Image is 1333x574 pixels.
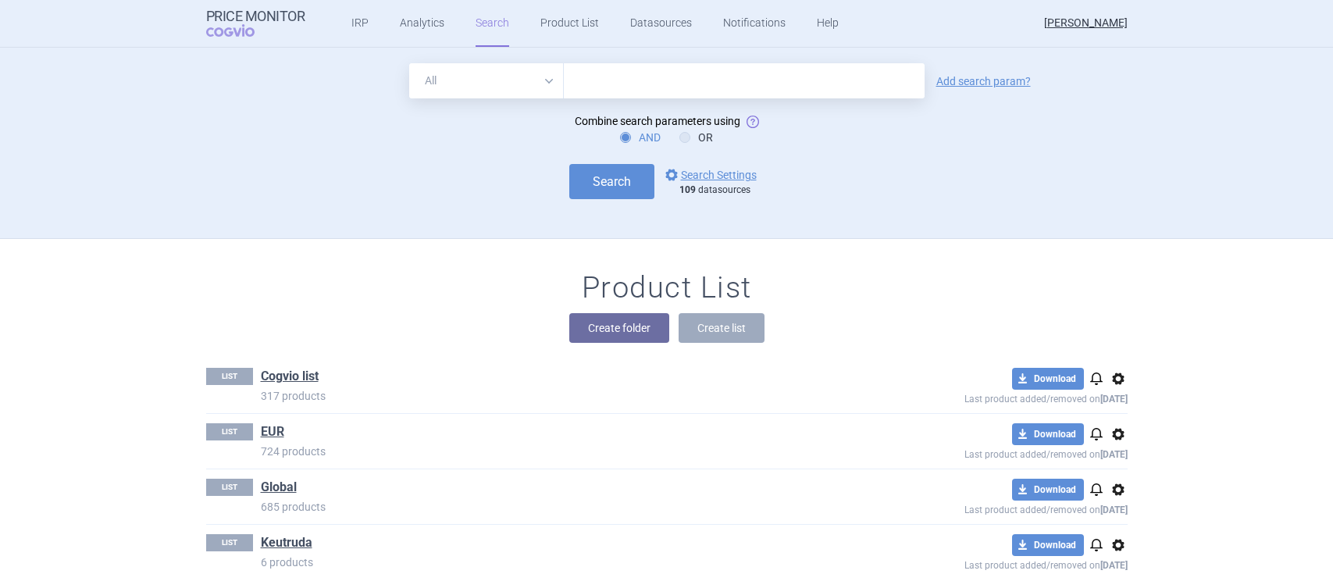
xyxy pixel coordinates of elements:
p: 6 products [261,554,851,570]
button: Create folder [569,313,669,343]
span: COGVIO [206,24,276,37]
p: Last product added/removed on [851,501,1128,515]
button: Download [1012,479,1084,501]
strong: [DATE] [1100,394,1128,405]
strong: Price Monitor [206,9,305,24]
a: Cogvio list [261,368,319,385]
a: Keutruda [261,534,312,551]
strong: [DATE] [1100,560,1128,571]
h1: Product List [582,270,752,306]
strong: [DATE] [1100,504,1128,515]
strong: [DATE] [1100,449,1128,460]
p: 317 products [261,388,851,404]
p: 685 products [261,499,851,515]
h1: Global [261,479,297,499]
p: LIST [206,368,253,385]
p: LIST [206,534,253,551]
p: Last product added/removed on [851,556,1128,571]
p: LIST [206,423,253,440]
p: Last product added/removed on [851,390,1128,405]
div: datasources [679,184,765,197]
span: Combine search parameters using [575,115,740,127]
p: Last product added/removed on [851,445,1128,460]
p: LIST [206,479,253,496]
a: Price MonitorCOGVIO [206,9,305,38]
button: Download [1012,534,1084,556]
button: Create list [679,313,765,343]
h1: EUR [261,423,284,444]
button: Search [569,164,654,199]
button: Download [1012,368,1084,390]
p: 724 products [261,444,851,459]
label: AND [620,130,661,145]
strong: 109 [679,184,696,195]
h1: Cogvio list [261,368,319,388]
a: Global [261,479,297,496]
button: Download [1012,423,1084,445]
a: EUR [261,423,284,440]
a: Search Settings [662,166,757,184]
label: OR [679,130,713,145]
a: Add search param? [936,76,1031,87]
h1: Keutruda [261,534,312,554]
